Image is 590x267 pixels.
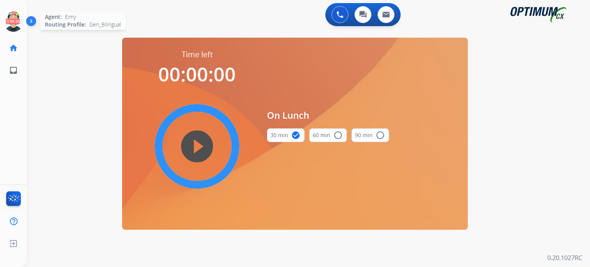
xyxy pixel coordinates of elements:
button: 30 min [267,128,305,142]
mat-icon: radio_button_unchecked [376,131,385,140]
mat-icon: check_circle [291,131,300,140]
mat-icon: inbox [9,66,18,75]
button: 60 min [309,128,347,142]
span: Agent: [45,13,62,21]
span: Gen_Bilingual [89,21,121,28]
span: 00:00:00 [158,61,236,87]
mat-icon: play_circle_filled [192,142,202,151]
span: Time left [182,49,213,60]
mat-icon: radio_button_unchecked [333,131,343,140]
span: Routing Profile: [45,21,86,28]
p: 0.20.1027RC [547,253,582,262]
span: On Lunch [267,108,389,122]
span: Eimy [65,13,76,21]
mat-icon: home [9,43,18,53]
button: 90 min [351,128,389,142]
